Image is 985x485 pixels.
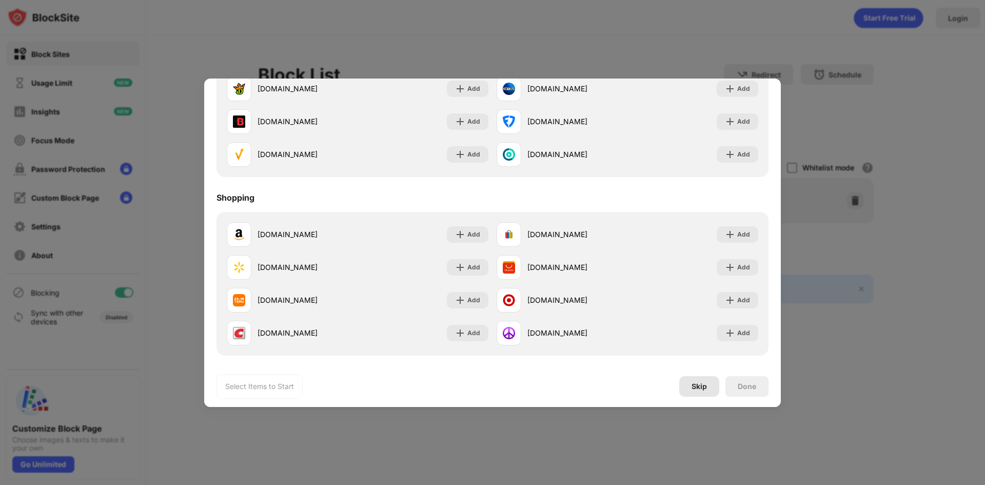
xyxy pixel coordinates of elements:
[737,149,750,160] div: Add
[233,148,245,161] img: favicons
[527,327,627,338] div: [DOMAIN_NAME]
[233,115,245,128] img: favicons
[258,229,358,240] div: [DOMAIN_NAME]
[233,228,245,241] img: favicons
[737,117,750,127] div: Add
[467,262,480,273] div: Add
[503,261,515,274] img: favicons
[503,294,515,306] img: favicons
[503,228,515,241] img: favicons
[737,229,750,240] div: Add
[225,381,294,392] div: Select Items to Start
[692,382,707,391] div: Skip
[233,327,245,339] img: favicons
[527,149,627,160] div: [DOMAIN_NAME]
[737,295,750,305] div: Add
[258,295,358,305] div: [DOMAIN_NAME]
[258,262,358,273] div: [DOMAIN_NAME]
[527,83,627,94] div: [DOMAIN_NAME]
[737,328,750,338] div: Add
[467,84,480,94] div: Add
[527,262,627,273] div: [DOMAIN_NAME]
[503,83,515,95] img: favicons
[258,116,358,127] div: [DOMAIN_NAME]
[527,295,627,305] div: [DOMAIN_NAME]
[467,117,480,127] div: Add
[503,148,515,161] img: favicons
[737,262,750,273] div: Add
[467,149,480,160] div: Add
[527,116,627,127] div: [DOMAIN_NAME]
[737,84,750,94] div: Add
[527,229,627,240] div: [DOMAIN_NAME]
[738,382,756,391] div: Done
[258,83,358,94] div: [DOMAIN_NAME]
[467,295,480,305] div: Add
[503,115,515,128] img: favicons
[467,328,480,338] div: Add
[258,327,358,338] div: [DOMAIN_NAME]
[258,149,358,160] div: [DOMAIN_NAME]
[467,229,480,240] div: Add
[503,327,515,339] img: favicons
[216,192,254,203] div: Shopping
[233,261,245,274] img: favicons
[233,294,245,306] img: favicons
[233,83,245,95] img: favicons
